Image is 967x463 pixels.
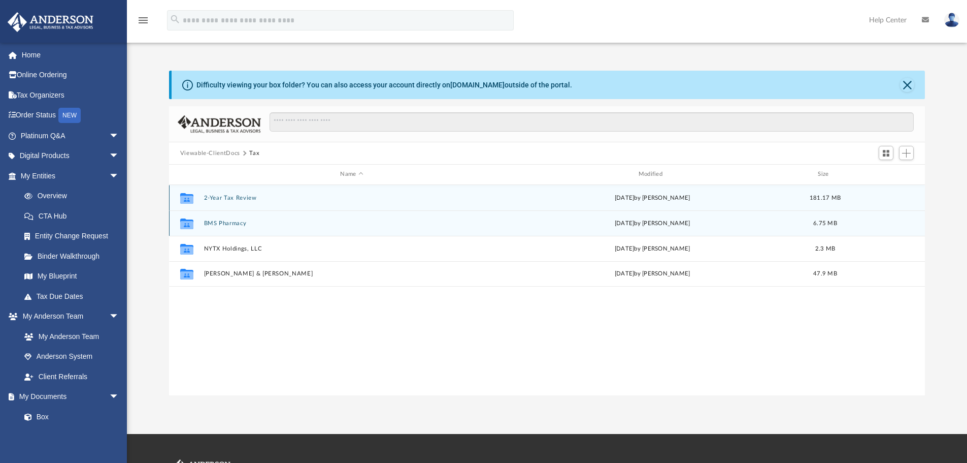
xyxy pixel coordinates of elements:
span: arrow_drop_down [109,146,129,167]
div: [DATE] by [PERSON_NAME] [504,219,800,228]
button: Add [899,146,914,160]
a: Platinum Q&Aarrow_drop_down [7,126,135,146]
div: grid [169,185,925,395]
a: Tax Due Dates [14,286,135,306]
a: Order StatusNEW [7,105,135,126]
span: 6.75 MB [813,220,837,226]
div: Modified [504,170,801,179]
img: Anderson Advisors Platinum Portal [5,12,96,32]
span: arrow_drop_down [109,306,129,327]
div: Difficulty viewing your box folder? You can also access your account directly on outside of the p... [196,80,572,90]
button: [PERSON_NAME] & [PERSON_NAME] [204,270,499,277]
div: id [850,170,921,179]
a: My Anderson Team [14,326,124,347]
div: [DATE] by [PERSON_NAME] [504,269,800,279]
div: id [174,170,199,179]
a: Digital Productsarrow_drop_down [7,146,135,166]
span: arrow_drop_down [109,387,129,408]
img: User Pic [944,13,959,27]
span: 181.17 MB [810,195,841,200]
span: 47.9 MB [813,271,837,276]
a: Overview [14,186,135,206]
button: BMS Pharmacy [204,220,499,227]
a: Entity Change Request [14,226,135,246]
button: NYTX Holdings, LLC [204,245,499,252]
button: Viewable-ClientDocs [180,149,240,158]
button: Tax [249,149,259,158]
div: [DATE] by [PERSON_NAME] [504,193,800,202]
div: Size [805,170,845,179]
span: arrow_drop_down [109,166,129,187]
a: CTA Hub [14,206,135,226]
div: [DATE] by [PERSON_NAME] [504,244,800,253]
span: 2.3 MB [815,245,835,251]
button: 2-Year Tax Review [204,195,499,201]
i: menu [137,14,149,26]
span: arrow_drop_down [109,126,129,146]
a: [DOMAIN_NAME] [450,81,505,89]
a: Meeting Minutes [14,427,129,447]
a: menu [137,19,149,26]
a: Online Ordering [7,65,135,85]
a: Binder Walkthrough [14,246,135,266]
div: Name [203,170,499,179]
div: NEW [58,108,81,123]
a: Client Referrals [14,366,129,387]
a: Tax Organizers [7,85,135,105]
button: Close [900,78,914,92]
a: My Documentsarrow_drop_down [7,387,129,407]
a: Anderson System [14,347,129,367]
a: My Entitiesarrow_drop_down [7,166,135,186]
i: search [170,14,181,25]
a: Box [14,407,124,427]
a: My Anderson Teamarrow_drop_down [7,306,129,327]
a: My Blueprint [14,266,129,287]
button: Switch to Grid View [879,146,894,160]
input: Search files and folders [270,112,914,132]
a: Home [7,45,135,65]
